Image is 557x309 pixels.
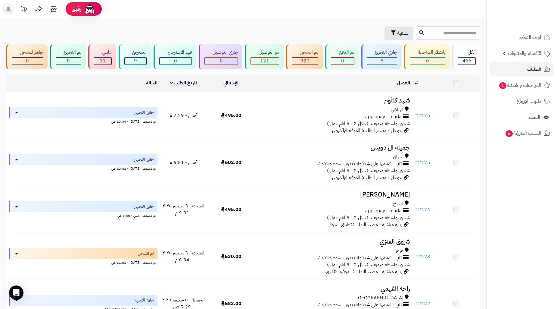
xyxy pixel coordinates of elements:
span: # [415,112,418,119]
span: 602.00 [221,159,241,166]
a: تحديثات المنصة [16,3,31,17]
span: زيارة مباشرة - مصدر الطلب: تطبيق الجوال [328,221,402,228]
span: 121 [260,57,269,65]
span: # [415,206,418,213]
span: المراجعات والأسئلة [499,81,541,90]
span: 5 [381,57,384,65]
a: الحالة [146,79,157,87]
div: بانتظار المراجعة [410,49,445,56]
span: شحن بواسطة مندوبينا (خلال 2 - 5 ايام عمل ) [327,120,410,127]
a: # [415,79,418,87]
img: logo-2.png [516,6,551,19]
a: السلات المتروكة6 [490,126,553,140]
span: تابي - قسّمها على 4 دفعات بدون رسوم ولا فوائد [316,160,402,167]
span: السبت - ٦ سبتمبر ٢٠٢٥ - 6:34 م [163,249,204,263]
img: ai-face.png [84,3,96,15]
span: 1 [499,82,507,89]
span: الطلبات [527,65,541,74]
span: طلبات الإرجاع [517,97,541,106]
h3: شهد كلثوم [257,97,410,104]
span: applepay - mada [365,207,402,214]
span: 0 [220,57,223,65]
span: 320 [300,57,310,65]
div: قيد الاسترجاع [159,49,192,56]
a: تم الدفع 0 [324,44,360,69]
h3: [PERSON_NAME] [257,191,410,198]
span: الرياض [391,106,403,113]
h3: شروق العنزي [257,238,410,245]
div: تم التجهيز [56,49,81,56]
h3: جميله ال دويس [257,144,410,151]
div: 0 [12,58,43,65]
div: 0 [56,58,81,65]
span: 0 [174,57,177,65]
a: قيد الاسترجاع 0 [152,44,198,69]
span: السبت - ٦ سبتمبر ٢٠٢٥ - 9:01 م [163,202,204,216]
a: #2175 [415,159,430,166]
span: جوجل - مصدر الطلب: الموقع الإلكتروني [332,174,402,181]
a: تم الشحن 320 [285,44,324,69]
div: تم التوصيل [250,49,279,56]
span: السلات المتروكة [505,129,541,137]
a: #2173 [415,253,430,260]
span: الأقسام والمنتجات [508,49,541,58]
a: #2172 [415,300,430,307]
span: عرعر [396,248,403,254]
span: # [415,253,418,260]
span: جاري التجهيز [134,156,154,162]
span: 11 [100,57,106,65]
span: زيارة مباشرة - مصدر الطلب: الموقع الإلكتروني [323,268,402,275]
div: Open Intercom Messenger [9,285,23,300]
span: 466 [462,57,471,65]
div: اخر تحديث: أمس - 9:40 ص [9,212,157,218]
a: طلبات الإرجاع [490,94,553,109]
span: نجران [393,153,403,160]
a: مسترجع 9 [117,44,153,69]
span: [GEOGRAPHIC_DATA] [356,295,403,301]
a: الإجمالي [223,79,238,87]
span: لوحة التحكم [519,33,541,42]
div: تم الدفع [331,49,354,56]
div: 0 [331,58,354,65]
span: 583.00 [221,300,241,307]
a: #2174 [415,206,430,213]
div: 11 [94,58,111,65]
a: بانتظار المراجعة 0 [403,44,451,69]
span: أمس - 6:51 م [170,159,198,166]
span: شحن بواسطة مندوبينا (خلال 2 - 5 ايام عمل ) [327,214,410,221]
span: جاري التجهيز [134,297,154,303]
span: 6 [505,130,513,137]
span: 9 [134,57,137,65]
span: 495.00 [221,112,241,119]
span: 0 [67,57,70,65]
div: 320 [292,58,318,65]
span: جوجل - مصدر الطلب: الموقع الإلكتروني [332,127,402,134]
a: الكل466 [451,44,481,69]
span: تابي - قسّمها على 4 دفعات بدون رسوم ولا فوائد [316,301,402,308]
span: جاري التجهيز [134,109,154,115]
span: تم الشحن [138,251,154,257]
a: جاهز للشحن 0 [5,44,49,69]
span: 0 [426,57,429,65]
div: 5 [367,58,397,65]
div: جاهز للشحن [12,49,43,56]
span: تابي - قسّمها على 4 دفعات بدون رسوم ولا فوائد [316,254,402,261]
div: اخر تحديث: [DATE] - 11:01 ص [9,259,157,265]
a: جاري التجهيز 5 [360,44,403,69]
span: 530.00 [221,253,241,260]
h3: راحه الفهمي [257,285,410,292]
a: #2176 [415,112,430,119]
div: 0 [410,58,445,65]
div: جاري التجهيز [367,49,397,56]
span: العملاء [528,113,540,121]
span: شحن بواسطة مندوبينا (خلال 2 - 5 ايام عمل ) [327,261,410,268]
a: لوحة التحكم [490,30,553,45]
span: 0 [26,57,29,65]
a: ملغي 11 [87,44,117,69]
a: العميل [397,79,410,87]
div: ملغي [94,49,112,56]
div: الكل [458,49,476,56]
span: applepay - mada [365,113,402,120]
a: المراجعات والأسئلة1 [490,78,553,93]
div: 9 [125,58,147,65]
